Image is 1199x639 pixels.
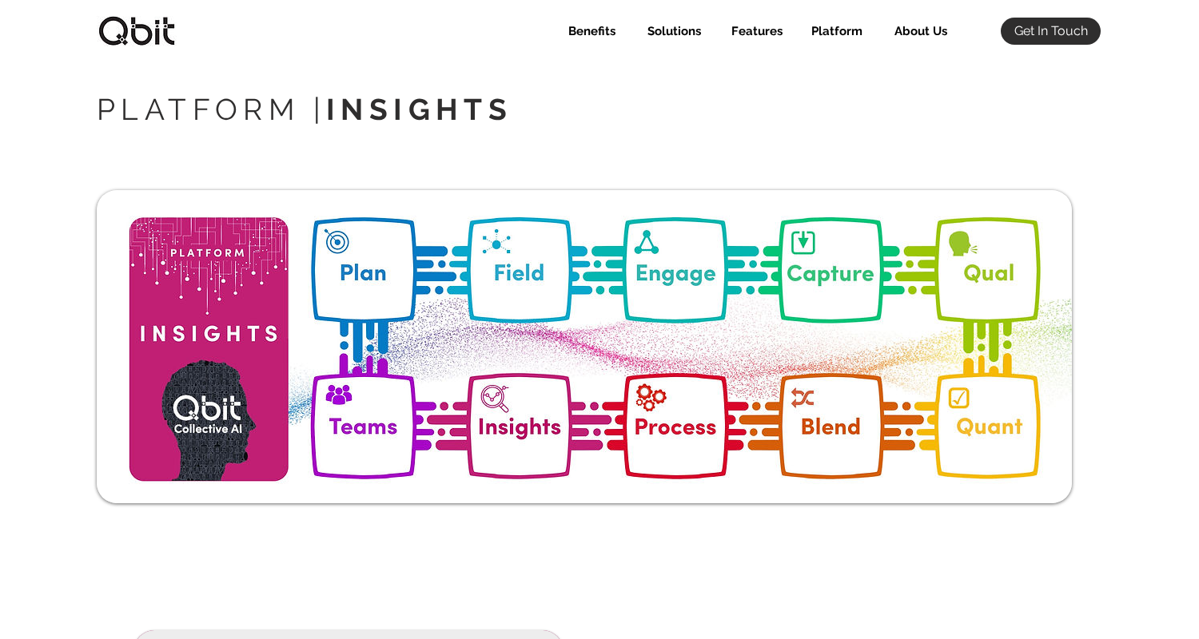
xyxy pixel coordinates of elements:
p: Platform [803,18,870,45]
p: Features [723,18,791,45]
span: INSIGHTS [326,92,512,127]
span: PLATFORM | [97,92,512,127]
div: Solutions [627,18,713,45]
p: About Us [886,18,955,45]
span: Get In Touch [1014,22,1088,40]
p: Benefits [560,18,623,45]
a: Get In Touch [1001,18,1101,45]
nav: Site [549,18,959,45]
div: Platform [795,18,874,45]
img: Q_Plat_Insights.jpg [97,190,1072,503]
p: Solutions [639,18,709,45]
img: qbitlogo-border.jpg [97,16,177,46]
div: Features [713,18,795,45]
a: About Us [874,18,959,45]
a: Benefits [549,18,627,45]
iframe: Chat Widget [1119,562,1199,639]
